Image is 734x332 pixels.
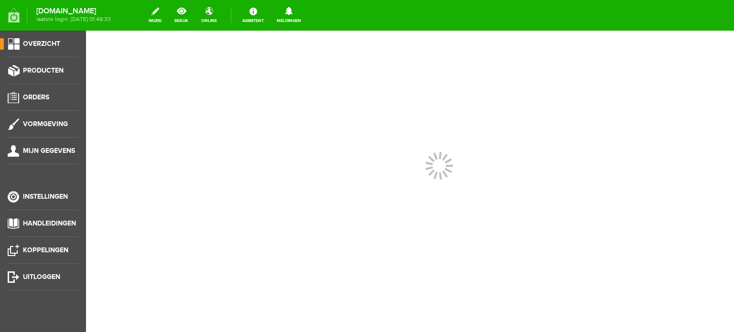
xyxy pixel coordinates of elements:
span: Overzicht [23,40,60,48]
strong: [DOMAIN_NAME] [36,9,111,14]
a: bekijk [169,5,194,26]
span: Vormgeving [23,120,68,128]
span: Orders [23,93,49,101]
a: Meldingen [271,5,307,26]
span: laatste login: [DATE] 01:48:33 [36,17,111,22]
span: Instellingen [23,193,68,201]
span: Producten [23,66,64,75]
span: Handleidingen [23,219,76,227]
span: Koppelingen [23,246,68,254]
a: wijzig [143,5,167,26]
span: Uitloggen [23,273,60,281]
a: Assistent [237,5,270,26]
span: Mijn gegevens [23,147,75,155]
a: online [195,5,223,26]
